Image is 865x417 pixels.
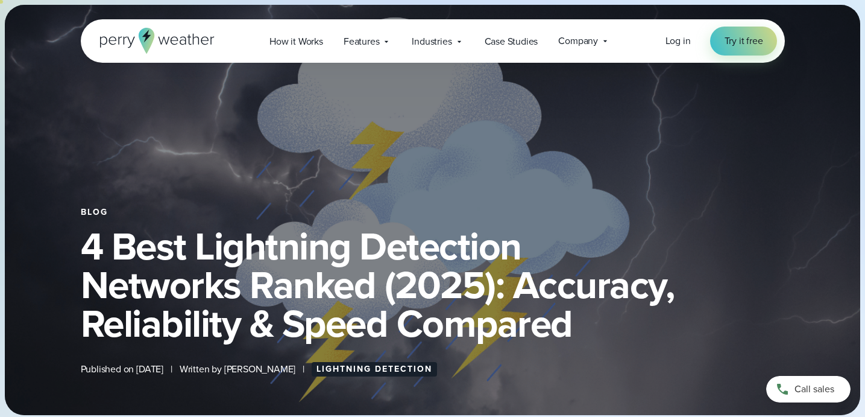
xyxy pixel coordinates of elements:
div: Blog [81,208,785,217]
a: Call sales [766,376,851,403]
span: How it Works [269,34,323,49]
span: Case Studies [485,34,538,49]
span: Written by [PERSON_NAME] [180,362,296,377]
span: | [303,362,304,377]
span: | [171,362,172,377]
span: Company [558,34,598,48]
span: Published on [DATE] [81,362,163,377]
a: Try it free [710,27,778,56]
h1: 4 Best Lightning Detection Networks Ranked (2025): Accuracy, Reliability & Speed Compared [81,227,785,343]
a: Log in [665,34,691,48]
span: Features [344,34,380,49]
span: Try it free [725,34,763,48]
a: How it Works [259,29,333,54]
span: Call sales [794,382,834,396]
a: Case Studies [474,29,549,54]
span: Industries [412,34,451,49]
a: Lightning Detection [312,362,437,377]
